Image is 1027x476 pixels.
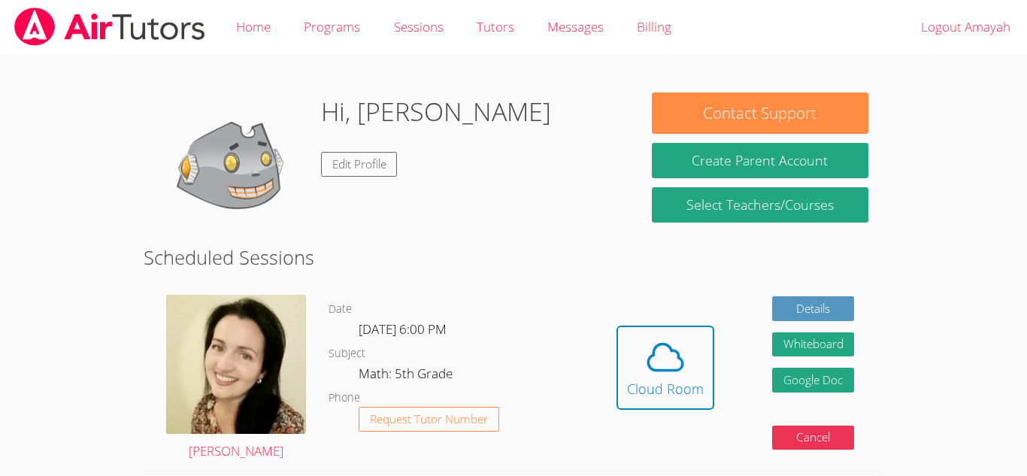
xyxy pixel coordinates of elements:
div: Cloud Room [627,378,704,399]
img: default.png [159,92,309,243]
button: Cancel [772,426,855,450]
img: Screenshot%202022-07-16%2010.55.09%20PM.png [166,295,306,434]
button: Create Parent Account [652,143,868,178]
dt: Phone [329,389,360,408]
span: Request Tutor Number [370,414,488,425]
button: Request Tutor Number [359,407,499,432]
span: [DATE] 6:00 PM [359,320,447,338]
dt: Date [329,300,352,319]
a: [PERSON_NAME] [166,295,306,462]
img: airtutors_banner-c4298cdbf04f3fff15de1276eac7730deb9818008684d7c2e4769d2f7ddbe033.png [13,8,207,46]
h2: Scheduled Sessions [144,243,883,271]
dd: Math: 5th Grade [359,363,456,389]
button: Whiteboard [772,332,855,357]
a: Google Doc [772,368,855,393]
a: Select Teachers/Courses [652,187,868,223]
span: Messages [547,18,604,35]
button: Cloud Room [617,326,714,410]
a: Details [772,296,855,321]
button: Contact Support [652,92,868,134]
a: Edit Profile [321,152,398,177]
h1: Hi, [PERSON_NAME] [321,92,551,131]
dt: Subject [329,344,365,363]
